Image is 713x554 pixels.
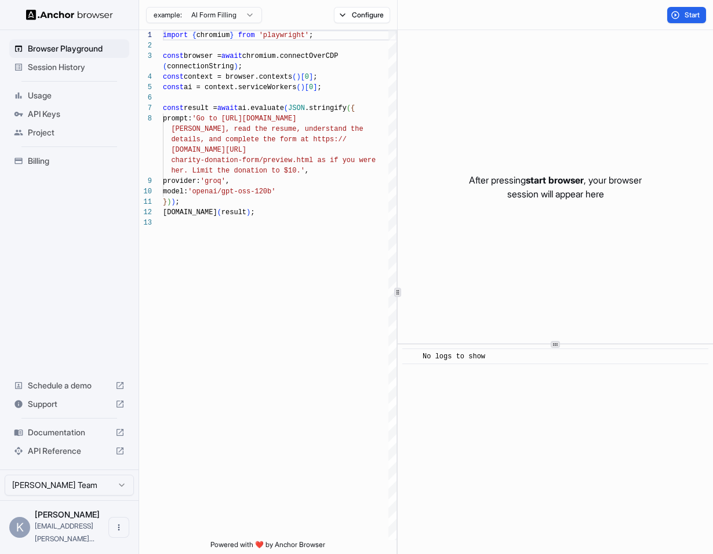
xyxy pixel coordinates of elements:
[28,127,125,138] span: Project
[9,58,129,76] div: Session History
[305,83,309,91] span: [
[28,90,125,101] span: Usage
[26,9,113,20] img: Anchor Logo
[197,31,230,39] span: chromium
[259,31,309,39] span: 'playwright'
[171,135,346,144] span: details, and complete the form at https://
[108,517,129,538] button: Open menu
[217,208,221,217] span: (
[284,104,288,112] span: (
[230,31,234,39] span: }
[309,73,313,81] span: ]
[292,73,296,81] span: (
[309,83,313,91] span: 0
[201,177,225,185] span: 'groq'
[305,167,309,175] span: ,
[184,52,221,60] span: browser =
[163,115,192,123] span: prompt:
[139,103,152,113] div: 7
[171,198,175,206] span: )
[163,208,217,217] span: [DOMAIN_NAME]
[9,442,129,460] div: API Reference
[167,63,234,71] span: connectionString
[184,73,292,81] span: context = browser.contexts
[9,86,129,105] div: Usage
[313,83,317,91] span: ]
[139,176,152,186] div: 9
[301,83,305,91] span: )
[171,146,246,154] span: [DOMAIN_NAME][URL]
[238,63,242,71] span: ;
[192,115,296,123] span: 'Go to [URL][DOMAIN_NAME]
[9,123,129,142] div: Project
[250,208,254,217] span: ;
[423,353,485,361] span: No logs to show
[184,83,296,91] span: ai = context.serviceWorkers
[192,31,196,39] span: {
[163,188,188,196] span: model:
[288,104,305,112] span: JSON
[154,10,182,20] span: example:
[139,218,152,228] div: 13
[139,51,152,61] div: 3
[351,104,355,112] span: {
[139,41,152,51] div: 2
[28,427,111,438] span: Documentation
[35,509,100,519] span: Keith Zhai
[9,105,129,123] div: API Keys
[28,108,125,120] span: API Keys
[234,63,238,71] span: )
[163,63,167,71] span: (
[469,173,642,201] p: After pressing , your browser session will appear here
[188,188,275,196] span: 'openai/gpt-oss-120b'
[305,73,309,81] span: 0
[296,83,300,91] span: (
[301,73,305,81] span: [
[9,423,129,442] div: Documentation
[171,125,363,133] span: [PERSON_NAME], read the resume, understand the
[184,104,217,112] span: result =
[238,104,284,112] span: ai.evaluate
[28,43,125,54] span: Browser Playground
[28,398,111,410] span: Support
[28,155,125,167] span: Billing
[139,93,152,103] div: 6
[139,82,152,93] div: 5
[139,207,152,218] div: 12
[171,156,376,164] span: charity-donation-form/preview.html as if you were
[526,174,584,186] span: start browser
[296,73,300,81] span: )
[221,208,246,217] span: result
[163,52,184,60] span: const
[28,445,111,457] span: API Reference
[221,52,242,60] span: await
[163,198,167,206] span: }
[685,10,701,20] span: Start
[163,83,184,91] span: const
[139,197,152,207] div: 11
[139,113,152,124] div: 8
[246,208,250,217] span: )
[9,152,129,170] div: Billing
[667,7,706,23] button: Start
[163,104,184,112] span: const
[139,72,152,82] div: 4
[9,39,129,58] div: Browser Playground
[139,186,152,197] div: 10
[408,351,414,362] span: ​
[217,104,238,112] span: await
[35,522,94,543] span: keith@tinyfish.io
[317,83,321,91] span: ;
[163,73,184,81] span: const
[171,167,304,175] span: her. Limit the donation to $10.'
[163,177,201,185] span: provider:
[9,395,129,413] div: Support
[9,517,30,538] div: K
[28,61,125,73] span: Session History
[176,198,180,206] span: ;
[305,104,347,112] span: .stringify
[238,31,255,39] span: from
[242,52,339,60] span: chromium.connectOverCDP
[334,7,390,23] button: Configure
[28,380,111,391] span: Schedule a demo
